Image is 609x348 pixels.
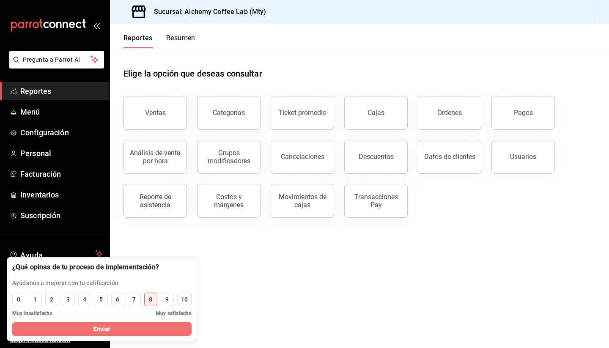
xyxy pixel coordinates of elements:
span: Inventarios [20,189,103,200]
button: 6 [111,293,124,306]
button: Pregunta a Parrot AI [9,51,104,69]
span: Suscripción [20,210,103,221]
button: Categorías [197,96,261,130]
button: Ventas [123,96,187,130]
div: Usuarios [510,153,536,161]
button: Ticket promedio [271,96,334,130]
div: Movimientos de cajas [276,193,329,209]
div: ¿Qué opinas de tu proceso de implementación? [12,263,159,272]
span: Facturación [20,168,103,180]
button: Costos y márgenes [197,184,261,218]
span: Ayuda [20,249,92,259]
button: Usuarios [491,140,555,174]
button: Pagos [491,96,555,130]
button: 9 [161,293,174,306]
button: 5 [95,293,108,306]
button: Cajas [344,96,408,130]
button: 8 [144,293,157,306]
span: Menú [20,106,103,118]
button: 10 [177,293,192,306]
div: Reporte de asistencia [129,193,181,209]
button: 4 [78,293,91,306]
div: Descuentos [359,153,394,161]
button: Enviar [12,322,192,336]
div: Análisis de venta por hora [129,149,181,165]
button: Descuentos [344,140,408,174]
div: navigation tabs [123,34,195,48]
div: 9 [165,295,169,304]
div: Cancelaciones [281,153,324,161]
button: Órdenes [418,96,481,130]
div: 7 [132,295,136,304]
button: Cancelaciones [271,140,334,174]
div: Órdenes [437,109,462,117]
div: 6 [116,295,119,304]
div: 1 [33,295,37,304]
div: 8 [149,295,152,304]
div: 3 [66,295,70,304]
button: Transacciones Pay [344,184,408,218]
span: Pregunta a Parrot AI [23,55,91,64]
button: 1 [29,293,42,306]
button: Datos de clientes [418,140,481,174]
div: Ticket promedio [278,109,326,117]
a: Pregunta a Parrot AI [6,61,104,70]
button: 7 [128,293,141,306]
div: 2 [50,295,53,304]
div: Transacciones Pay [350,193,402,209]
button: Análisis de venta por hora [123,140,187,174]
h1: Elige la opción que deseas consultar [123,67,262,80]
div: Cajas [368,109,384,117]
span: Personal [20,148,103,159]
button: 2 [45,293,58,306]
button: 0 [12,293,25,306]
div: Grupos modificadores [203,149,255,165]
div: Datos de clientes [424,153,475,161]
button: Movimientos de cajas [271,184,334,218]
span: Enviar [93,325,111,334]
span: Configuración [20,127,103,138]
div: 0 [17,295,20,304]
button: Reporte de asistencia [123,184,187,218]
button: Grupos modificadores [197,140,261,174]
h3: Sucursal: Alchemy Coffee Lab (Mty) [147,7,266,17]
button: Reportes [123,34,153,48]
div: 5 [99,295,103,304]
button: Resumen [166,34,195,48]
span: Muy insatisfecho [12,310,52,317]
div: Categorías [213,109,245,117]
button: 3 [62,293,75,306]
p: Ayúdanos a mejorar con tu calificación [12,279,159,288]
div: Pagos [514,109,533,117]
div: 10 [181,295,188,304]
div: Ventas [145,109,166,117]
button: open_drawer_menu [93,22,100,29]
div: Costos y márgenes [203,193,255,209]
div: 4 [83,295,86,304]
span: Reportes [20,85,103,97]
span: Muy satisfecho [156,310,192,317]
